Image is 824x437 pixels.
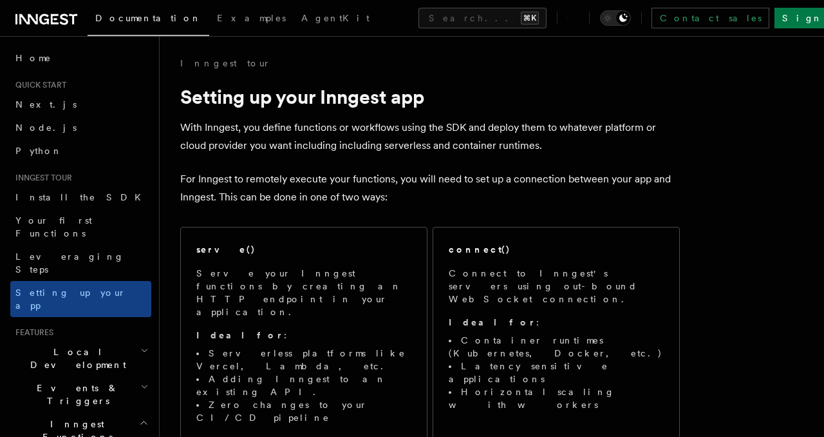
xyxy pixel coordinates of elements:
[15,122,77,133] span: Node.js
[88,4,209,36] a: Documentation
[196,267,411,318] p: Serve your Inngest functions by creating an HTTP endpoint in your application.
[651,8,769,28] a: Contact sales
[196,329,411,342] p: :
[301,13,370,23] span: AgentKit
[15,287,126,311] span: Setting up your app
[449,267,664,306] p: Connect to Inngest's servers using out-bound WebSocket connection.
[209,4,294,35] a: Examples
[10,209,151,245] a: Your first Functions
[95,13,201,23] span: Documentation
[449,243,510,256] h2: connect()
[15,251,124,275] span: Leveraging Steps
[180,85,680,108] h1: Setting up your Inngest app
[180,119,680,155] p: With Inngest, you define functions or workflows using the SDK and deploy them to whatever platfor...
[10,116,151,139] a: Node.js
[196,330,284,340] strong: Ideal for
[15,52,51,64] span: Home
[10,173,72,183] span: Inngest tour
[196,243,256,256] h2: serve()
[449,334,664,360] li: Container runtimes (Kubernetes, Docker, etc.)
[10,93,151,116] a: Next.js
[196,373,411,398] li: Adding Inngest to an existing API.
[600,10,631,26] button: Toggle dark mode
[294,4,377,35] a: AgentKit
[10,376,151,413] button: Events & Triggers
[449,385,664,411] li: Horizontal scaling with workers
[10,382,140,407] span: Events & Triggers
[449,317,536,327] strong: Ideal for
[521,12,539,24] kbd: ⌘K
[180,57,270,70] a: Inngest tour
[217,13,286,23] span: Examples
[449,360,664,385] li: Latency sensitive applications
[196,398,411,424] li: Zero changes to your CI/CD pipeline
[10,327,53,338] span: Features
[10,80,66,90] span: Quick start
[418,8,547,28] button: Search...⌘K
[15,215,92,238] span: Your first Functions
[15,192,149,202] span: Install the SDK
[449,316,664,329] p: :
[15,99,77,110] span: Next.js
[180,170,680,206] p: For Inngest to remotely execute your functions, you will need to set up a connection between your...
[10,281,151,317] a: Setting up your app
[15,146,62,156] span: Python
[10,46,151,70] a: Home
[10,186,151,209] a: Install the SDK
[10,345,140,371] span: Local Development
[10,139,151,162] a: Python
[196,347,411,373] li: Serverless platforms like Vercel, Lambda, etc.
[10,340,151,376] button: Local Development
[10,245,151,281] a: Leveraging Steps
